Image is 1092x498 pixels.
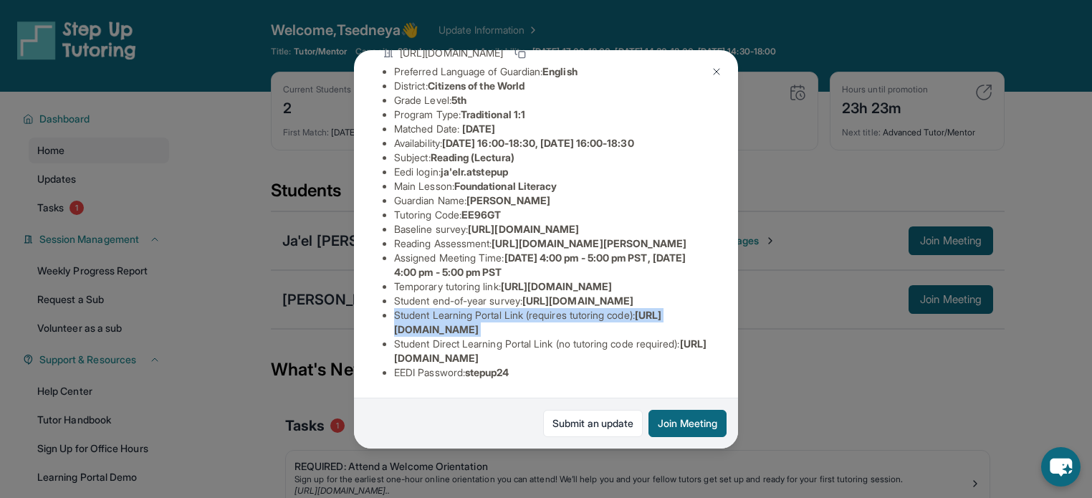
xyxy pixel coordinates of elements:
[394,179,709,193] li: Main Lesson :
[428,80,525,92] span: Citizens of the World
[394,208,709,222] li: Tutoring Code :
[394,107,709,122] li: Program Type:
[512,44,529,62] button: Copy link
[466,194,550,206] span: [PERSON_NAME]
[441,166,508,178] span: ja'elr.atstepup
[465,366,509,378] span: stepup24
[462,123,495,135] span: [DATE]
[394,165,709,179] li: Eedi login :
[394,79,709,93] li: District:
[1041,447,1081,487] button: chat-button
[454,180,557,192] span: Foundational Literacy
[461,108,525,120] span: Traditional 1:1
[648,410,727,437] button: Join Meeting
[543,410,643,437] a: Submit an update
[394,279,709,294] li: Temporary tutoring link :
[542,65,578,77] span: English
[461,209,501,221] span: EE96GT
[394,337,709,365] li: Student Direct Learning Portal Link (no tutoring code required) :
[451,94,466,106] span: 5th
[442,137,634,149] span: [DATE] 16:00-18:30, [DATE] 16:00-18:30
[394,93,709,107] li: Grade Level:
[394,236,709,251] li: Reading Assessment :
[394,252,686,278] span: [DATE] 4:00 pm - 5:00 pm PST, [DATE] 4:00 pm - 5:00 pm PST
[400,46,503,60] span: [URL][DOMAIN_NAME]
[394,222,709,236] li: Baseline survey :
[394,122,709,136] li: Matched Date:
[501,280,612,292] span: [URL][DOMAIN_NAME]
[468,223,579,235] span: [URL][DOMAIN_NAME]
[394,193,709,208] li: Guardian Name :
[394,294,709,308] li: Student end-of-year survey :
[711,66,722,77] img: Close Icon
[431,151,514,163] span: Reading (Lectura)
[394,251,709,279] li: Assigned Meeting Time :
[394,308,709,337] li: Student Learning Portal Link (requires tutoring code) :
[522,295,633,307] span: [URL][DOMAIN_NAME]
[394,136,709,150] li: Availability:
[394,150,709,165] li: Subject :
[394,64,709,79] li: Preferred Language of Guardian:
[492,237,686,249] span: [URL][DOMAIN_NAME][PERSON_NAME]
[394,365,709,380] li: EEDI Password :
